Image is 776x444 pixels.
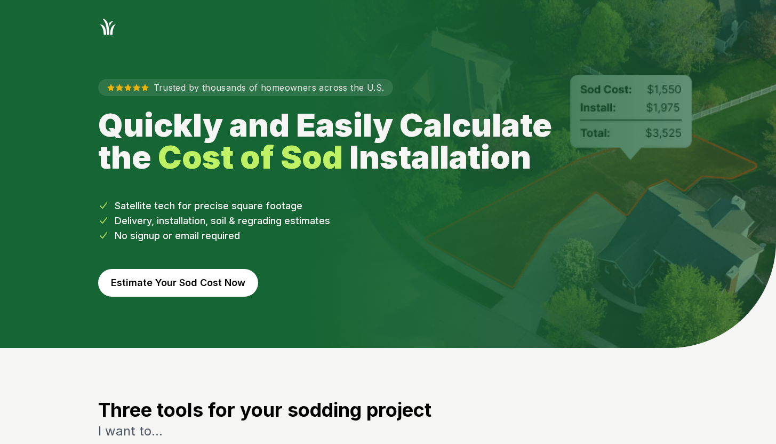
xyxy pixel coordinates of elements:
[158,138,343,176] strong: Cost of Sod
[284,215,330,226] span: estimates
[98,79,393,96] p: Trusted by thousands of homeowners across the U.S.
[98,269,258,297] button: Estimate Your Sod Cost Now
[98,423,678,440] p: I want to...
[98,199,678,213] li: Satellite tech for precise square footage
[98,109,576,173] h1: Quickly and Easily Calculate the Installation
[98,213,678,228] li: Delivery, installation, soil & regrading
[98,399,678,421] h3: Three tools for your sodding project
[98,228,678,243] li: No signup or email required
